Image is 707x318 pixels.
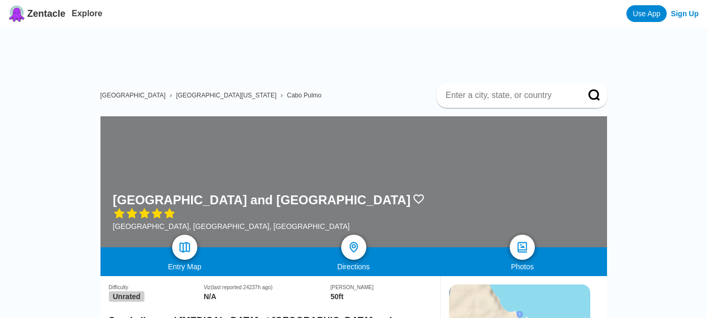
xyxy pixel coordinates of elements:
div: Photos [438,262,607,271]
a: Use App [626,5,667,22]
a: Cabo Pulmo [287,92,321,99]
a: [GEOGRAPHIC_DATA] [100,92,166,99]
h1: [GEOGRAPHIC_DATA] and [GEOGRAPHIC_DATA] [113,193,411,207]
a: directions [341,235,366,260]
a: [GEOGRAPHIC_DATA][US_STATE] [176,92,276,99]
img: map [178,241,191,254]
div: [GEOGRAPHIC_DATA], [GEOGRAPHIC_DATA], [GEOGRAPHIC_DATA] [113,222,425,231]
input: Enter a city, state, or country [445,90,574,101]
span: › [280,92,283,99]
span: Zentacle [27,8,65,19]
img: directions [347,241,360,254]
div: N/A [204,292,330,301]
a: Sign Up [671,9,699,18]
a: Zentacle logoZentacle [8,5,65,22]
div: Viz (last reported 24237h ago) [204,284,330,290]
img: Zentacle logo [8,5,25,22]
div: Entry Map [100,262,270,271]
div: [PERSON_NAME] [330,284,431,290]
img: photos [516,241,529,254]
a: map [172,235,197,260]
span: Unrated [109,291,145,302]
div: Directions [269,262,438,271]
div: 50ft [330,292,431,301]
a: Explore [72,9,103,18]
div: Difficulty [109,284,204,290]
span: › [170,92,172,99]
a: photos [510,235,535,260]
